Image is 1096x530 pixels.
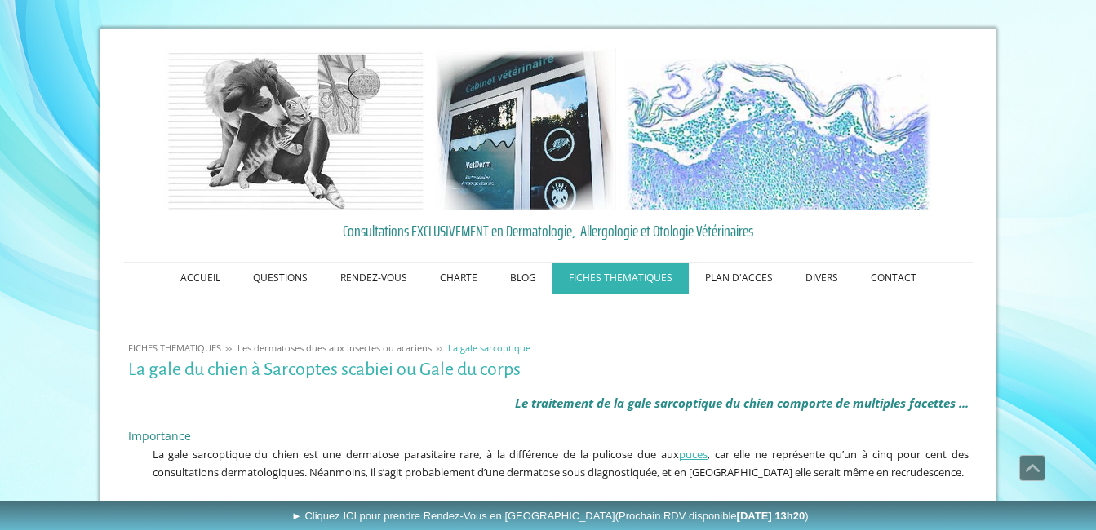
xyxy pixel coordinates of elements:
a: DIVERS [789,263,854,294]
a: RENDEZ-VOUS [324,263,424,294]
span: (Prochain RDV disponible ) [615,510,809,522]
a: Les dermatoses dues aux insectes ou acariens [233,342,436,354]
a: Défiler vers le haut [1019,455,1045,481]
a: FICHES THEMATIQUES [552,263,689,294]
span: Importance [128,428,191,444]
a: CHARTE [424,263,494,294]
a: La gale sarcoptique [444,342,535,354]
a: FICHES THEMATIQUES [124,342,225,354]
b: [DATE] 13h20 [737,510,805,522]
h1: La gale du chien à Sarcoptes scabiei ou Gale du corps [128,360,969,380]
a: Consultations EXCLUSIVEMENT en Dermatologie, Allergologie et Otologie Vétérinaires [128,219,969,243]
span: FICHES THEMATIQUES [128,342,221,354]
em: Le traitement de la gale sarcoptique du chien comporte de multiples facettes ... [515,395,969,411]
span: Les dermatoses dues aux insectes ou acariens [237,342,432,354]
a: BLOG [494,263,552,294]
span: La gale sarcoptique [448,342,530,354]
a: ACCUEIL [164,263,237,294]
span: ► Cliquez ICI pour prendre Rendez-Vous en [GEOGRAPHIC_DATA] [291,510,809,522]
a: CONTACT [854,263,933,294]
a: PLAN D'ACCES [689,263,789,294]
a: puces [679,447,708,462]
span: La gale sarcoptique du chien est une dermatose parasitaire rare, à la différence de la pulicose d... [153,447,969,479]
span: Défiler vers le haut [1020,456,1045,480]
a: QUESTIONS [237,263,324,294]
